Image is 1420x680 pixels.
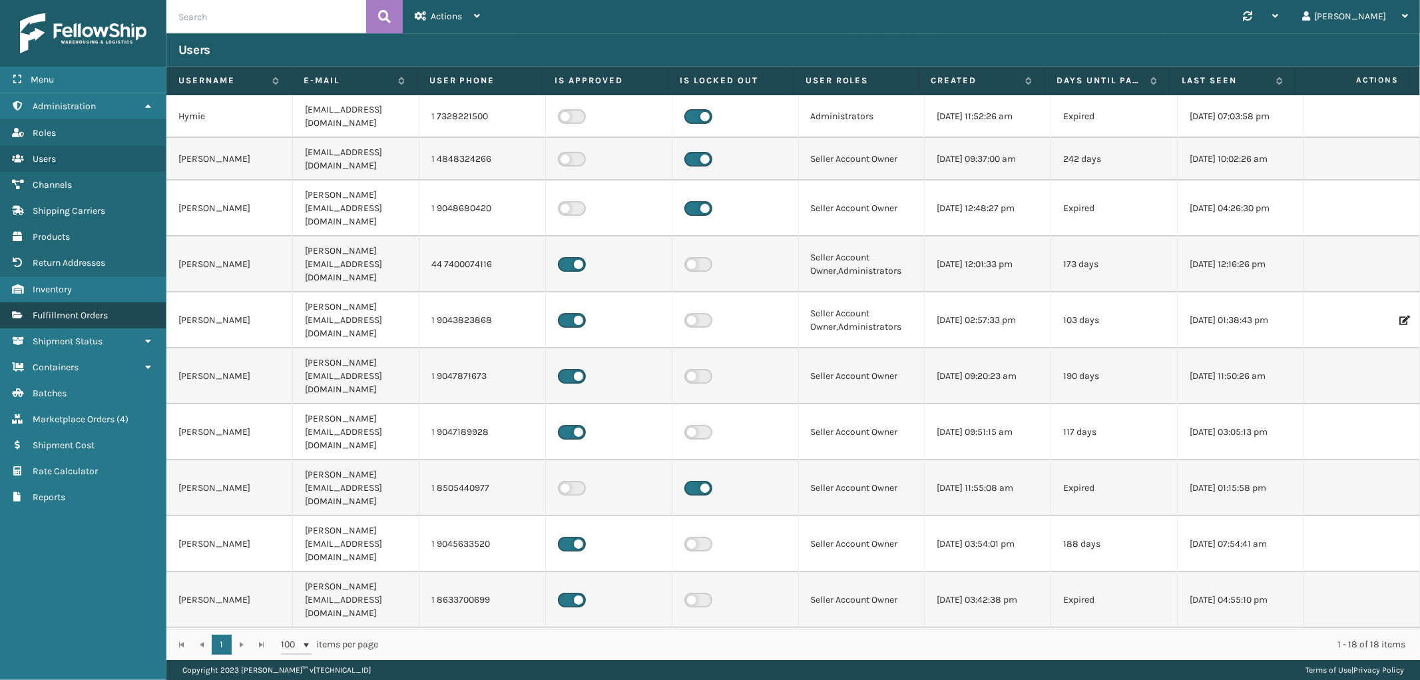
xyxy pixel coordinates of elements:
[419,404,546,460] td: 1 9047189928
[1051,516,1178,572] td: 188 days
[281,635,378,655] span: items per page
[925,95,1051,138] td: [DATE] 11:52:26 am
[212,635,232,655] a: 1
[1178,404,1304,460] td: [DATE] 03:05:13 pm
[33,414,115,425] span: Marketplace Orders
[33,362,79,373] span: Containers
[117,414,128,425] span: ( 4 )
[1178,180,1304,236] td: [DATE] 04:26:30 pm
[33,336,103,347] span: Shipment Status
[33,101,96,112] span: Administration
[33,310,108,321] span: Fulfillment Orders
[293,404,419,460] td: [PERSON_NAME][EMAIL_ADDRESS][DOMAIN_NAME]
[304,75,391,87] label: E-mail
[925,404,1051,460] td: [DATE] 09:51:15 am
[1305,660,1404,680] div: |
[33,440,95,451] span: Shipment Cost
[1051,348,1178,404] td: 190 days
[1178,516,1304,572] td: [DATE] 07:54:41 am
[293,292,419,348] td: [PERSON_NAME][EMAIL_ADDRESS][DOMAIN_NAME]
[419,236,546,292] td: 44 7400074116
[33,284,72,295] span: Inventory
[1057,75,1144,87] label: Days until password expires
[1051,292,1178,348] td: 103 days
[799,404,925,460] td: Seller Account Owner
[33,257,105,268] span: Return Addresses
[1051,404,1178,460] td: 117 days
[799,138,925,180] td: Seller Account Owner
[431,11,462,22] span: Actions
[1051,95,1178,138] td: Expired
[799,572,925,628] td: Seller Account Owner
[419,292,546,348] td: 1 9043823868
[925,460,1051,516] td: [DATE] 11:55:08 am
[182,660,371,680] p: Copyright 2023 [PERSON_NAME]™ v [TECHNICAL_ID]
[1353,665,1404,675] a: Privacy Policy
[293,460,419,516] td: [PERSON_NAME][EMAIL_ADDRESS][DOMAIN_NAME]
[33,466,98,477] span: Rate Calculator
[799,236,925,292] td: Seller Account Owner,Administrators
[1305,665,1351,675] a: Terms of Use
[166,516,293,572] td: [PERSON_NAME]
[799,460,925,516] td: Seller Account Owner
[166,236,293,292] td: [PERSON_NAME]
[33,179,72,190] span: Channels
[1051,460,1178,516] td: Expired
[293,180,419,236] td: [PERSON_NAME][EMAIL_ADDRESS][DOMAIN_NAME]
[931,75,1018,87] label: Created
[1051,236,1178,292] td: 173 days
[166,180,293,236] td: [PERSON_NAME]
[1178,348,1304,404] td: [DATE] 11:50:26 am
[925,516,1051,572] td: [DATE] 03:54:01 pm
[680,75,781,87] label: Is Locked Out
[33,388,67,399] span: Batches
[925,180,1051,236] td: [DATE] 12:48:27 pm
[419,180,546,236] td: 1 9048680420
[33,153,56,165] span: Users
[166,138,293,180] td: [PERSON_NAME]
[925,292,1051,348] td: [DATE] 02:57:33 pm
[1178,236,1304,292] td: [DATE] 12:16:26 pm
[166,460,293,516] td: [PERSON_NAME]
[293,138,419,180] td: [EMAIL_ADDRESS][DOMAIN_NAME]
[419,460,546,516] td: 1 8505440977
[166,404,293,460] td: [PERSON_NAME]
[1051,572,1178,628] td: Expired
[806,75,906,87] label: User Roles
[293,236,419,292] td: [PERSON_NAME][EMAIL_ADDRESS][DOMAIN_NAME]
[31,74,54,85] span: Menu
[925,138,1051,180] td: [DATE] 09:37:00 am
[799,516,925,572] td: Seller Account Owner
[799,292,925,348] td: Seller Account Owner,Administrators
[1178,460,1304,516] td: [DATE] 01:15:58 pm
[293,95,419,138] td: [EMAIL_ADDRESS][DOMAIN_NAME]
[178,75,266,87] label: Username
[419,516,546,572] td: 1 9045633520
[1178,95,1304,138] td: [DATE] 07:03:58 pm
[397,638,1405,651] div: 1 - 18 of 18 items
[33,205,105,216] span: Shipping Carriers
[20,13,146,53] img: logo
[799,95,925,138] td: Administrators
[419,348,546,404] td: 1 9047871673
[166,348,293,404] td: [PERSON_NAME]
[33,492,65,503] span: Reports
[293,516,419,572] td: [PERSON_NAME][EMAIL_ADDRESS][DOMAIN_NAME]
[799,348,925,404] td: Seller Account Owner
[419,95,546,138] td: 1 7328221500
[555,75,655,87] label: Is Approved
[1300,69,1407,91] span: Actions
[1051,138,1178,180] td: 242 days
[1178,572,1304,628] td: [DATE] 04:55:10 pm
[925,348,1051,404] td: [DATE] 09:20:23 am
[925,572,1051,628] td: [DATE] 03:42:38 pm
[281,638,301,651] span: 100
[293,572,419,628] td: [PERSON_NAME][EMAIL_ADDRESS][DOMAIN_NAME]
[1178,292,1304,348] td: [DATE] 01:38:43 pm
[166,292,293,348] td: [PERSON_NAME]
[419,138,546,180] td: 1 4848324266
[925,236,1051,292] td: [DATE] 12:01:33 pm
[166,572,293,628] td: [PERSON_NAME]
[293,348,419,404] td: [PERSON_NAME][EMAIL_ADDRESS][DOMAIN_NAME]
[33,231,70,242] span: Products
